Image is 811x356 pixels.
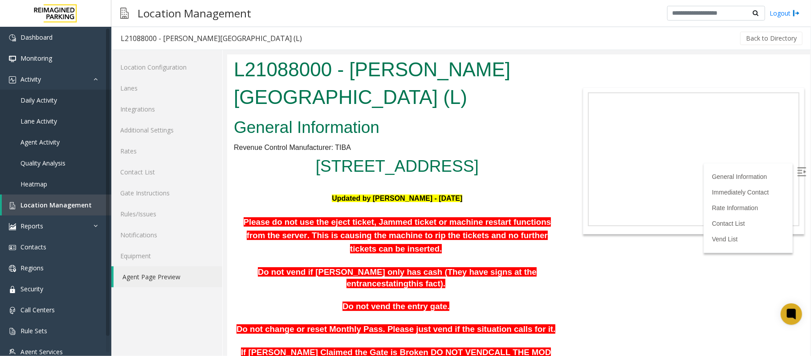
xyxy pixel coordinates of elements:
[111,99,222,120] a: Integrations
[9,286,16,293] img: 'icon'
[740,32,803,45] button: Back to Directory
[770,8,800,18] a: Logout
[89,103,252,121] a: [STREET_ADDRESS]
[485,150,531,157] a: Rate Information
[121,33,302,44] div: L21088000 - [PERSON_NAME][GEOGRAPHIC_DATA] (L)
[9,328,16,335] img: 'icon'
[20,180,47,188] span: Heatmap
[133,2,256,24] h3: Location Management
[31,213,310,234] span: Do not vend if [PERSON_NAME] only has cash (They have signs at the entrance
[7,1,334,56] h1: L21088000 - [PERSON_NAME][GEOGRAPHIC_DATA] (L)
[9,55,16,62] img: 'icon'
[154,224,181,234] span: stating
[9,349,16,356] img: 'icon'
[213,224,218,234] span: ).
[9,244,16,251] img: 'icon'
[20,138,60,146] span: Agent Activity
[115,247,222,257] span: Do not vend the entry gate.
[20,348,63,356] span: Agent Services
[9,270,328,279] span: Do not change or reset Monthly Pass. Please just vend if the situation calls for it.
[485,181,511,188] a: Vend List
[485,166,518,173] a: Contact List
[7,89,124,97] span: Revenue Control Manufacturer: TIBA
[9,307,16,314] img: 'icon'
[9,265,16,272] img: 'icon'
[9,202,16,209] img: 'icon'
[485,119,540,126] a: General Information
[111,57,222,78] a: Location Configuration
[9,223,16,230] img: 'icon'
[105,140,235,148] font: Updated by [PERSON_NAME] - [DATE]
[114,266,222,287] a: Agent Page Preview
[20,285,43,293] span: Security
[111,78,222,99] a: Lanes
[20,243,46,251] span: Contacts
[20,264,44,272] span: Regions
[9,34,16,41] img: 'icon'
[20,75,41,83] span: Activity
[7,62,334,85] h2: General Information
[111,182,222,203] a: Gate Instructions
[111,120,222,141] a: Additional Settings
[20,33,53,41] span: Dashboard
[111,141,222,161] a: Rates
[9,76,16,83] img: 'icon'
[20,159,65,167] span: Quality Analysis
[14,293,261,302] span: If [PERSON_NAME] Claimed the Gate is Broken DO NOT VEND
[20,54,52,62] span: Monitoring
[20,201,92,209] span: Location Management
[793,8,800,18] img: logout
[181,224,213,234] span: this fact
[2,195,111,215] a: Location Management
[485,134,542,141] a: Immediately Contact
[111,245,222,266] a: Equipment
[20,96,57,104] span: Daily Activity
[111,224,222,245] a: Notifications
[16,163,324,199] b: Please do not use the eject ticket, Jammed ticket or machine restart functions from the server. T...
[111,161,222,182] a: Contact List
[111,203,222,224] a: Rules/Issues
[261,293,324,302] span: CALL THE MOD
[20,327,47,335] span: Rule Sets
[120,2,129,24] img: pageIcon
[20,306,55,314] span: Call Centers
[570,113,579,122] img: Open/Close Sidebar Menu
[20,117,57,125] span: Lane Activity
[20,222,43,230] span: Reports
